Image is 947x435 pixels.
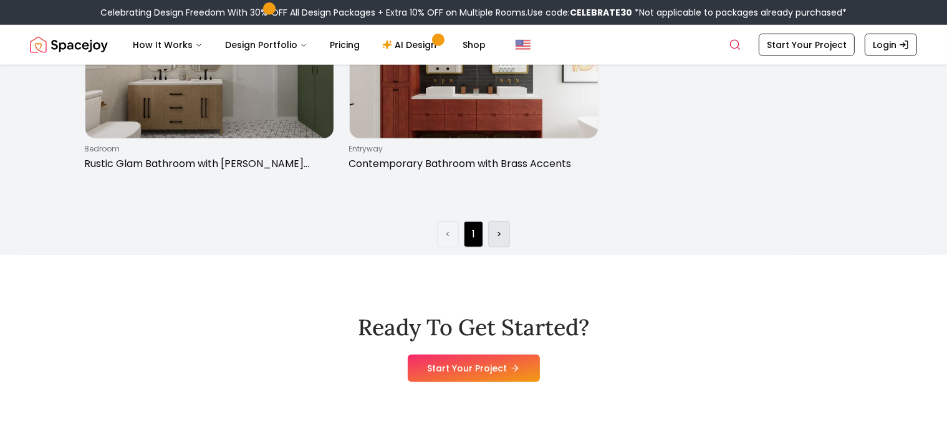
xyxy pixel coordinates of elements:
ul: Pagination [437,221,510,247]
a: AI Design [372,32,450,57]
button: Design Portfolio [215,32,317,57]
a: Page 1 is your current page [472,227,475,242]
a: Previous page [445,227,451,242]
p: Rustic Glam Bathroom with [PERSON_NAME] Accent [85,156,329,171]
p: Contemporary Bathroom with Brass Accents [349,156,594,171]
a: Spacejoy [30,32,108,57]
nav: Global [30,25,917,65]
h2: Ready To Get Started? [358,315,589,340]
span: *Not applicable to packages already purchased* [632,6,847,19]
img: United States [516,37,531,52]
a: Start Your Project [408,355,540,382]
a: Login [865,34,917,56]
p: entryway [349,144,594,154]
p: bedroom [85,144,329,154]
img: Spacejoy Logo [30,32,108,57]
a: Pricing [320,32,370,57]
span: Use code: [527,6,632,19]
a: Start Your Project [759,34,855,56]
div: Celebrating Design Freedom With 30% OFF All Design Packages + Extra 10% OFF on Multiple Rooms. [100,6,847,19]
nav: Main [123,32,496,57]
a: Next page [496,227,502,242]
b: CELEBRATE30 [570,6,632,19]
button: How It Works [123,32,213,57]
a: Shop [453,32,496,57]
